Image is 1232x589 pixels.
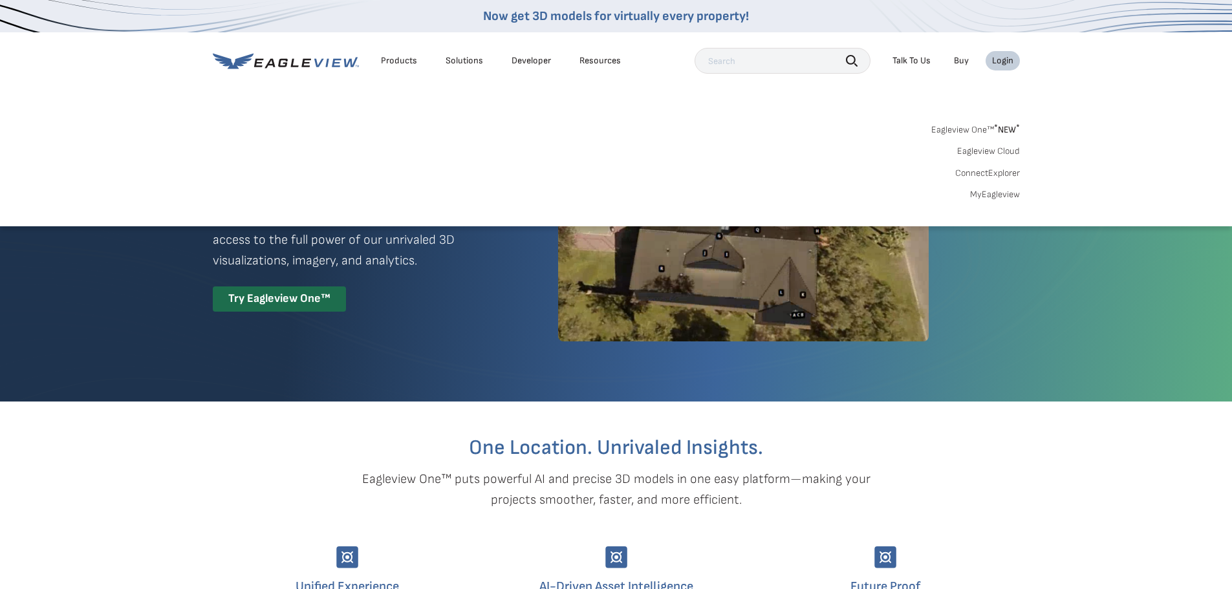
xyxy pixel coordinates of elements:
[512,55,551,67] a: Developer
[955,167,1020,179] a: ConnectExplorer
[579,55,621,67] div: Resources
[992,55,1013,67] div: Login
[483,8,749,24] a: Now get 3D models for virtually every property!
[222,438,1010,458] h2: One Location. Unrivaled Insights.
[954,55,969,67] a: Buy
[381,55,417,67] div: Products
[340,469,893,510] p: Eagleview One™ puts powerful AI and precise 3D models in one easy platform—making your projects s...
[874,546,896,568] img: Group-9744.svg
[213,286,346,312] div: Try Eagleview One™
[695,48,870,74] input: Search
[336,546,358,568] img: Group-9744.svg
[213,209,512,271] p: A premium digital experience that provides seamless access to the full power of our unrivaled 3D ...
[605,546,627,568] img: Group-9744.svg
[994,124,1020,135] span: NEW
[931,120,1020,135] a: Eagleview One™*NEW*
[970,189,1020,200] a: MyEagleview
[957,145,1020,157] a: Eagleview Cloud
[892,55,931,67] div: Talk To Us
[446,55,483,67] div: Solutions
